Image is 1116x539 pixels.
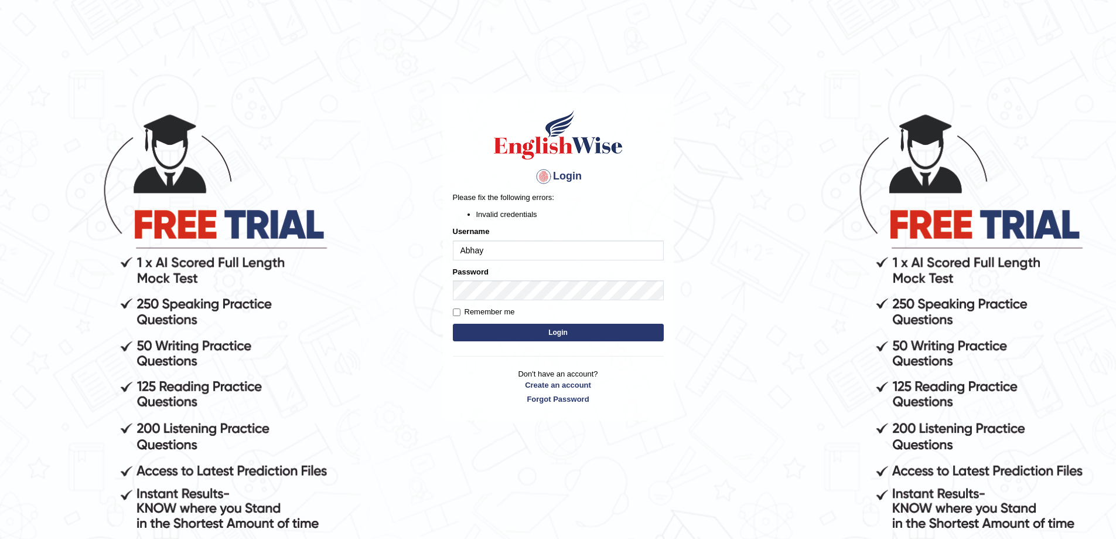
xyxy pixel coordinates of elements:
[453,226,490,237] label: Username
[453,324,664,341] button: Login
[453,167,664,186] h4: Login
[453,379,664,391] a: Create an account
[453,309,460,316] input: Remember me
[453,266,489,277] label: Password
[453,306,515,318] label: Remember me
[492,109,625,161] img: Logo of English Wise sign in for intelligent practice with AI
[453,394,664,405] a: Forgot Password
[453,192,664,203] p: Please fix the following errors:
[476,209,664,220] li: Invalid credentials
[453,368,664,405] p: Don't have an account?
